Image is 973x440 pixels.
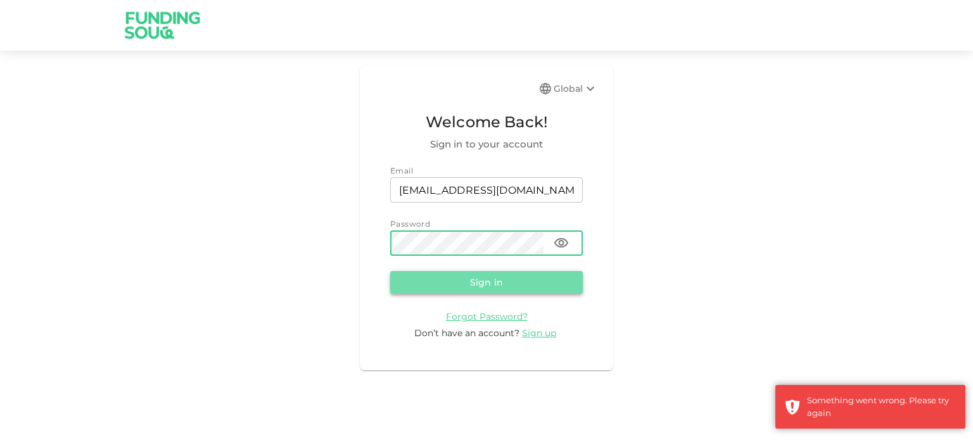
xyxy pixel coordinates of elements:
[390,177,583,203] input: email
[390,166,413,175] span: Email
[446,311,528,322] span: Forgot Password?
[554,81,598,96] div: Global
[390,230,544,256] input: password
[390,271,583,294] button: Sign in
[390,219,430,229] span: Password
[390,110,583,134] span: Welcome Back!
[390,137,583,152] span: Sign in to your account
[446,310,528,322] a: Forgot Password?
[807,394,956,419] div: Something went wrong. Please try again
[414,327,519,339] span: Don’t have an account?
[522,327,556,339] span: Sign up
